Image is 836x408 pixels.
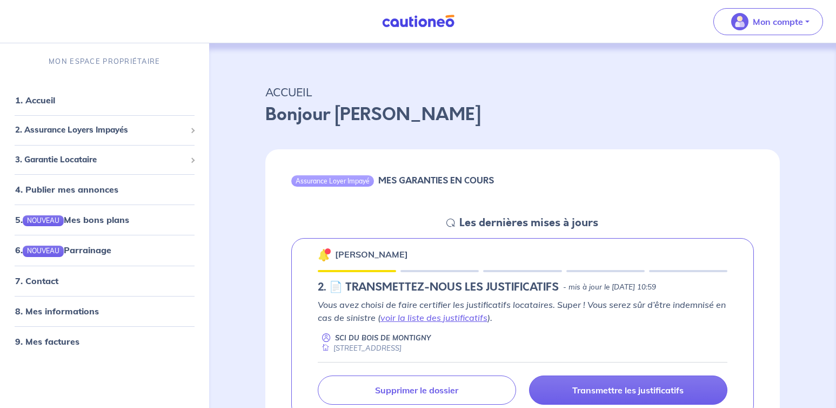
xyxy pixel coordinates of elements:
[335,248,408,261] p: [PERSON_NAME]
[318,281,559,294] h5: 2.︎ 📄 TRANSMETTEZ-NOUS LES JUSTIFICATIFS
[4,270,205,292] div: 7. Contact
[318,281,727,294] div: state: DOCUMENTS-IN-PROGRESS, Context: NEW,CHOOSE-CERTIFICATE,ALONE,LESSOR-DOCUMENTS
[318,343,402,353] div: [STREET_ADDRESS]
[15,245,111,255] a: 6.NOUVEAUParrainage
[15,336,79,347] a: 9. Mes factures
[572,385,684,396] p: Transmettre les justificatifs
[15,306,99,317] a: 8. Mes informations
[4,179,205,200] div: 4. Publier mes annonces
[4,89,205,111] div: 1. Accueil
[15,275,58,286] a: 7. Contact
[291,175,374,186] div: Assurance Loyer Impayé
[375,385,458,396] p: Supprimer le dossier
[15,184,118,195] a: 4. Publier mes annonces
[459,216,598,229] h5: Les dernières mises à jours
[265,102,780,128] p: Bonjour [PERSON_NAME]
[15,124,186,136] span: 2. Assurance Loyers Impayés
[15,214,129,225] a: 5.NOUVEAUMes bons plans
[4,300,205,322] div: 8. Mes informations
[380,312,487,323] a: voir la liste des justificatifs
[318,298,727,324] p: Vous avez choisi de faire certifier les justificatifs locataires. Super ! Vous serez sûr d’être i...
[4,239,205,261] div: 6.NOUVEAUParrainage
[4,149,205,170] div: 3. Garantie Locataire
[335,333,431,343] p: SCI DU BOIS DE MONTIGNY
[15,154,186,166] span: 3. Garantie Locataire
[378,15,459,28] img: Cautioneo
[4,120,205,141] div: 2. Assurance Loyers Impayés
[529,376,727,405] a: Transmettre les justificatifs
[318,248,331,261] img: 🔔
[4,331,205,352] div: 9. Mes factures
[378,175,494,186] h6: MES GARANTIES EN COURS
[563,282,656,293] p: - mis à jour le [DATE] 10:59
[713,8,823,35] button: illu_account_valid_menu.svgMon compte
[753,15,803,28] p: Mon compte
[265,82,780,102] p: ACCUEIL
[49,56,160,67] p: MON ESPACE PROPRIÉTAIRE
[4,209,205,231] div: 5.NOUVEAUMes bons plans
[15,95,55,106] a: 1. Accueil
[731,13,748,30] img: illu_account_valid_menu.svg
[318,376,516,405] a: Supprimer le dossier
